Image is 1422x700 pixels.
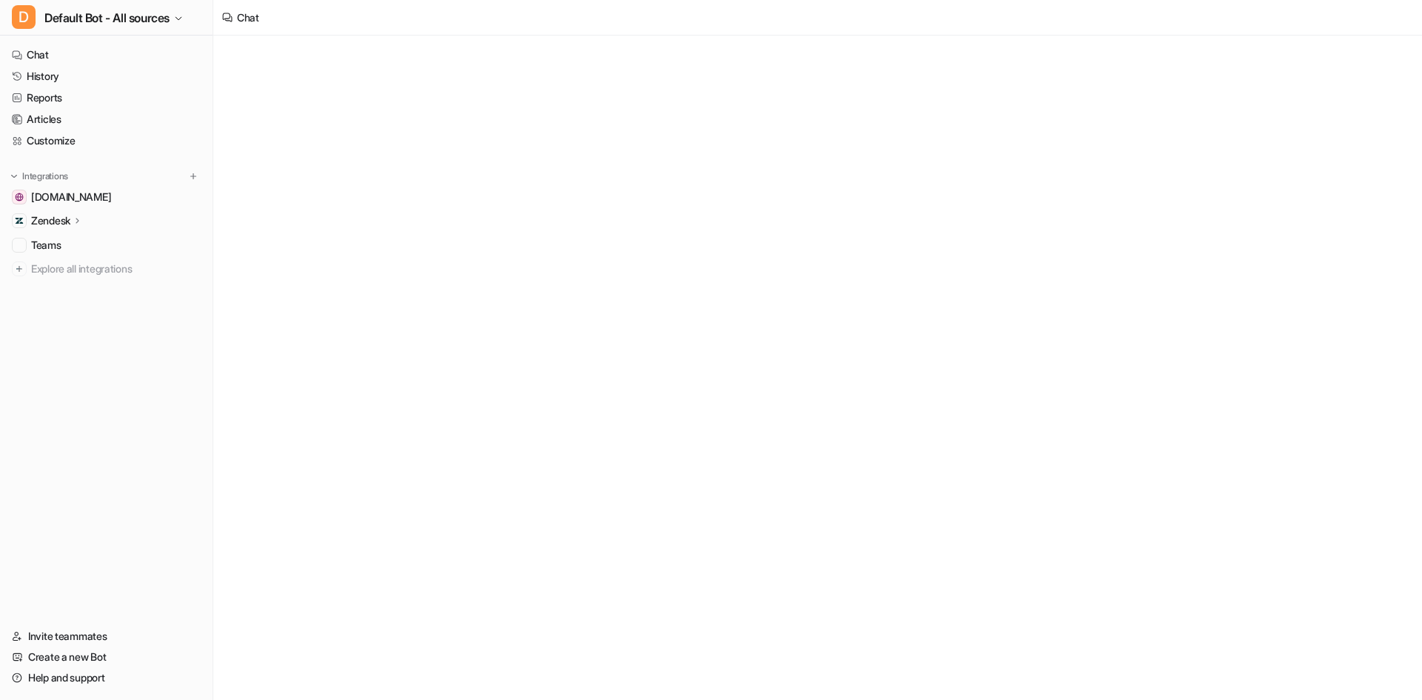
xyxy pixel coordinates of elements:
p: Zendesk [31,213,70,228]
img: explore all integrations [12,261,27,276]
a: Create a new Bot [6,647,207,667]
p: Integrations [22,170,68,182]
a: Articles [6,109,207,130]
a: Invite teammates [6,626,207,647]
img: Teams [15,241,24,250]
button: Integrations [6,169,73,184]
a: TeamsTeams [6,235,207,256]
a: History [6,66,207,87]
img: Zendesk [15,216,24,225]
img: menu_add.svg [188,171,198,181]
a: Customize [6,130,207,151]
a: Explore all integrations [6,259,207,279]
div: Chat [237,10,259,25]
img: developer.appxite.com [15,193,24,201]
a: Chat [6,44,207,65]
a: developer.appxite.com[DOMAIN_NAME] [6,187,207,207]
span: Teams [31,238,61,253]
a: Reports [6,87,207,108]
span: [DOMAIN_NAME] [31,190,111,204]
span: Explore all integrations [31,257,201,281]
span: Default Bot - All sources [44,7,170,28]
span: D [12,5,36,29]
a: Help and support [6,667,207,688]
img: expand menu [9,171,19,181]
